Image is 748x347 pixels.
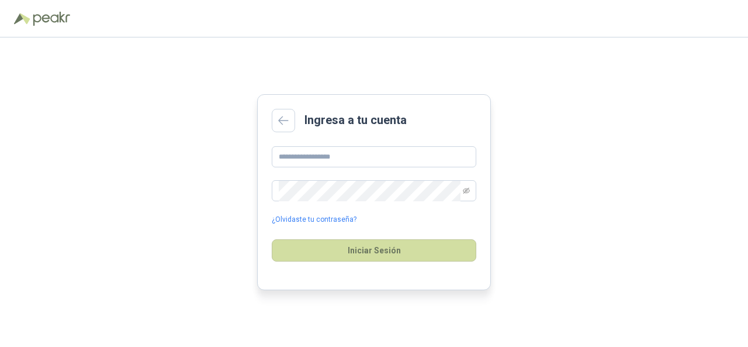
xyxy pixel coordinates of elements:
img: Logo [14,13,30,25]
span: eye-invisible [463,187,470,194]
a: ¿Olvidaste tu contraseña? [272,214,356,225]
img: Peakr [33,12,70,26]
h2: Ingresa a tu cuenta [304,111,407,129]
button: Iniciar Sesión [272,239,476,262]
